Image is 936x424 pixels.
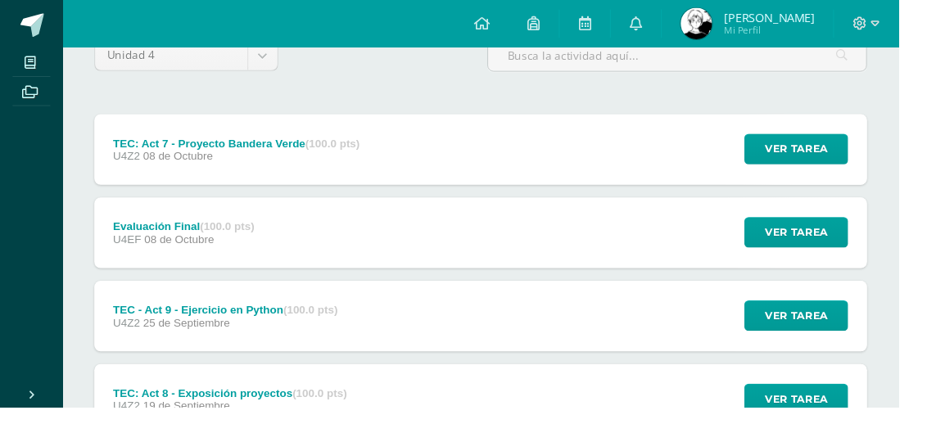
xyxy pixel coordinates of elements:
span: U4Z2 [118,156,146,169]
span: [PERSON_NAME] [754,10,848,26]
strong: (100.0 pts) [295,316,351,329]
button: Ver tarea [775,313,884,345]
div: TEC - Act 9 - Ejercicio en Python [118,316,352,329]
strong: (100.0 pts) [305,403,361,416]
strong: (100.0 pts) [208,229,265,242]
span: 25 de Septiembre [149,329,240,342]
span: Ver tarea [797,140,862,170]
span: Ver tarea [797,227,862,257]
span: Mi Perfil [754,25,848,38]
a: Unidad 4 [99,42,289,73]
button: Ver tarea [775,226,884,258]
span: 08 de Octubre [149,156,222,169]
span: Ver tarea [797,313,862,344]
div: TEC: Act 7 - Proyecto Bandera Verde [118,142,375,156]
button: Ver tarea [775,139,884,171]
input: Busca la actividad aquí... [509,42,903,74]
span: U4EF [118,242,147,255]
strong: (100.0 pts) [318,142,374,156]
img: 3e20aa122d7ad0c17809112beecdcf79.png [709,8,742,41]
span: 08 de Octubre [151,242,224,255]
div: Evaluación Final [118,229,265,242]
span: U4Z2 [118,329,146,342]
span: Unidad 4 [111,42,246,73]
div: TEC: Act 8 - Exposición proyectos [118,403,361,416]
